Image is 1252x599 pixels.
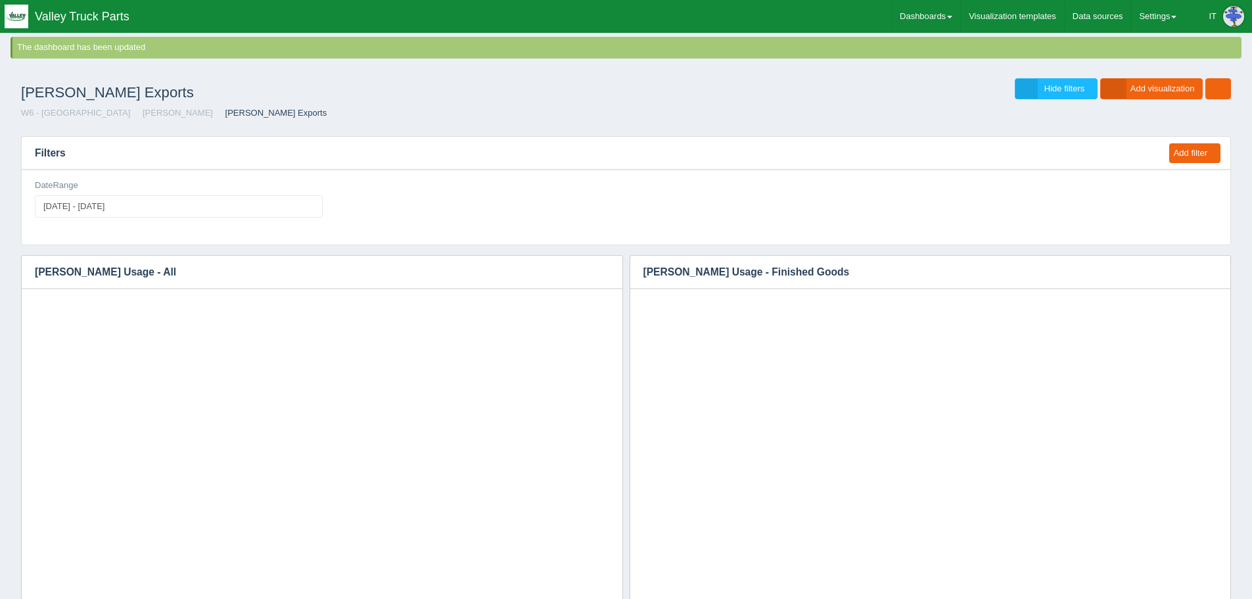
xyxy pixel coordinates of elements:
[143,108,213,118] a: [PERSON_NAME]
[17,41,1239,54] div: The dashboard has been updated
[5,5,28,28] img: q1blfpkbivjhsugxdrfq.png
[1100,78,1203,100] a: Add visualization
[21,108,130,118] a: W6 - [GEOGRAPHIC_DATA]
[22,256,603,289] h3: [PERSON_NAME] Usage - All
[35,180,78,192] label: DateRange
[21,78,626,107] h1: [PERSON_NAME] Exports
[1209,3,1217,30] div: IT
[35,10,129,23] span: Valley Truck Parts
[1223,6,1244,27] img: Profile Picture
[630,256,1191,289] h3: [PERSON_NAME] Usage - Finished Goods
[216,107,327,120] li: [PERSON_NAME] Exports
[1169,143,1220,164] button: Add filter
[22,137,1157,170] h3: Filters
[1015,78,1098,100] a: Hide filters
[1044,84,1084,93] span: Hide filters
